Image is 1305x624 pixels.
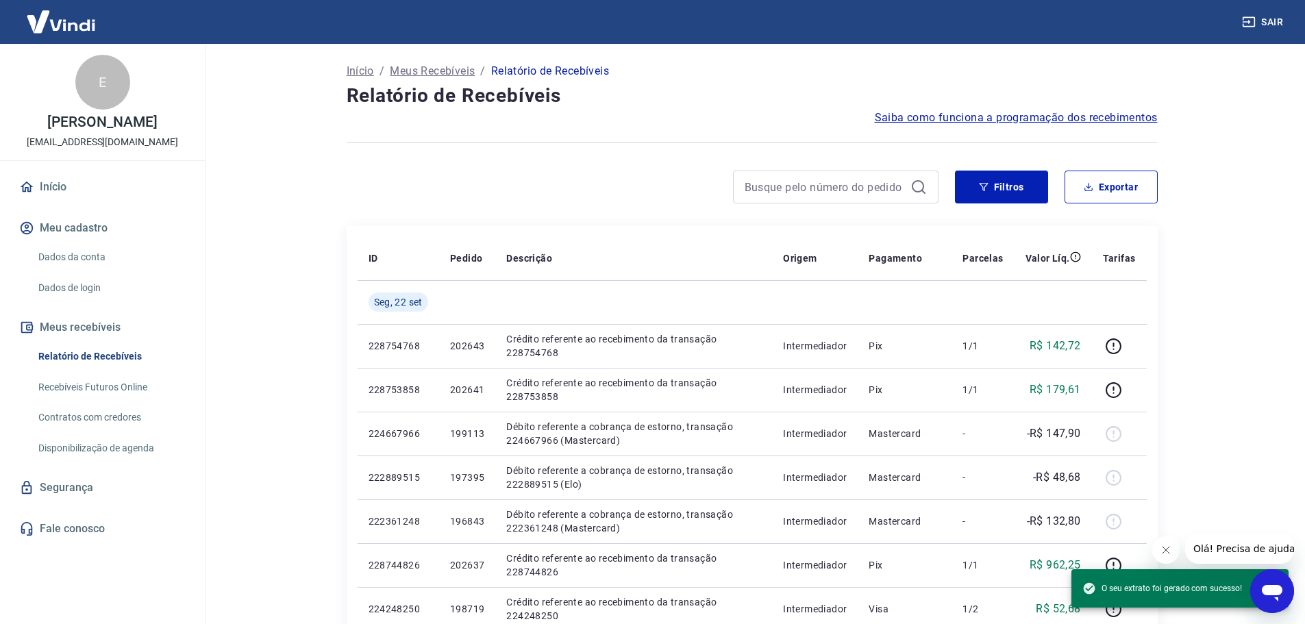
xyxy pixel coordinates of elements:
[369,471,428,484] p: 222889515
[450,471,484,484] p: 197395
[869,251,922,265] p: Pagamento
[480,63,485,79] p: /
[374,295,423,309] span: Seg, 22 set
[1065,171,1158,203] button: Exportar
[962,383,1003,397] p: 1/1
[962,602,1003,616] p: 1/2
[450,514,484,528] p: 196843
[783,514,847,528] p: Intermediador
[450,602,484,616] p: 198719
[16,172,188,202] a: Início
[506,464,761,491] p: Débito referente a cobrança de estorno, transação 222889515 (Elo)
[369,558,428,572] p: 228744826
[491,63,609,79] p: Relatório de Recebíveis
[869,471,941,484] p: Mastercard
[33,434,188,462] a: Disponibilização de agenda
[16,514,188,544] a: Fale conosco
[745,177,905,197] input: Busque pelo número do pedido
[1185,534,1294,564] iframe: Mensagem da empresa
[869,427,941,440] p: Mastercard
[450,558,484,572] p: 202637
[783,471,847,484] p: Intermediador
[869,558,941,572] p: Pix
[783,339,847,353] p: Intermediador
[369,514,428,528] p: 222361248
[369,602,428,616] p: 224248250
[506,376,761,403] p: Crédito referente ao recebimento da transação 228753858
[1027,425,1081,442] p: -R$ 147,90
[27,135,178,149] p: [EMAIL_ADDRESS][DOMAIN_NAME]
[955,171,1048,203] button: Filtros
[506,420,761,447] p: Débito referente a cobrança de estorno, transação 224667966 (Mastercard)
[875,110,1158,126] a: Saiba como funciona a programação dos recebimentos
[16,213,188,243] button: Meu cadastro
[1152,536,1180,564] iframe: Fechar mensagem
[450,383,484,397] p: 202641
[962,514,1003,528] p: -
[962,251,1003,265] p: Parcelas
[16,473,188,503] a: Segurança
[869,339,941,353] p: Pix
[962,339,1003,353] p: 1/1
[16,1,105,42] img: Vindi
[1082,582,1242,595] span: O seu extrato foi gerado com sucesso!
[369,383,428,397] p: 228753858
[369,251,378,265] p: ID
[1030,557,1081,573] p: R$ 962,25
[869,514,941,528] p: Mastercard
[869,383,941,397] p: Pix
[33,403,188,432] a: Contratos com credores
[962,427,1003,440] p: -
[783,602,847,616] p: Intermediador
[1030,338,1081,354] p: R$ 142,72
[783,558,847,572] p: Intermediador
[47,115,157,129] p: [PERSON_NAME]
[1036,601,1080,617] p: R$ 52,68
[369,339,428,353] p: 228754768
[1026,251,1070,265] p: Valor Líq.
[962,471,1003,484] p: -
[347,63,374,79] a: Início
[1033,469,1081,486] p: -R$ 48,68
[869,602,941,616] p: Visa
[1030,382,1081,398] p: R$ 179,61
[506,595,761,623] p: Crédito referente ao recebimento da transação 224248250
[369,427,428,440] p: 224667966
[33,342,188,371] a: Relatório de Recebíveis
[783,383,847,397] p: Intermediador
[390,63,475,79] a: Meus Recebíveis
[962,558,1003,572] p: 1/1
[16,312,188,342] button: Meus recebíveis
[506,251,552,265] p: Descrição
[506,508,761,535] p: Débito referente a cobrança de estorno, transação 222361248 (Mastercard)
[506,332,761,360] p: Crédito referente ao recebimento da transação 228754768
[347,82,1158,110] h4: Relatório de Recebíveis
[33,243,188,271] a: Dados da conta
[1027,513,1081,529] p: -R$ 132,80
[450,339,484,353] p: 202643
[33,274,188,302] a: Dados de login
[1103,251,1136,265] p: Tarifas
[450,251,482,265] p: Pedido
[1250,569,1294,613] iframe: Botão para abrir a janela de mensagens
[380,63,384,79] p: /
[8,10,115,21] span: Olá! Precisa de ajuda?
[75,55,130,110] div: E
[1239,10,1289,35] button: Sair
[783,427,847,440] p: Intermediador
[450,427,484,440] p: 199113
[506,551,761,579] p: Crédito referente ao recebimento da transação 228744826
[783,251,817,265] p: Origem
[33,373,188,401] a: Recebíveis Futuros Online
